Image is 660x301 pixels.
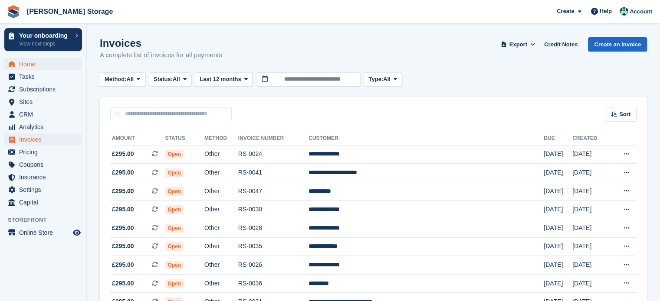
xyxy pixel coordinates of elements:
span: Last 12 months [200,75,241,84]
td: [DATE] [544,145,572,164]
td: RS-0035 [238,237,309,256]
a: Preview store [72,227,82,238]
span: Home [19,58,71,70]
td: [DATE] [572,201,609,219]
span: Sites [19,96,71,108]
td: [DATE] [544,164,572,182]
td: [DATE] [544,182,572,201]
button: Export [499,37,537,52]
th: Due [544,132,572,146]
a: menu [4,121,82,133]
td: RS-0024 [238,145,309,164]
span: Insurance [19,171,71,183]
p: View next steps [19,40,71,48]
span: All [383,75,391,84]
td: [DATE] [544,274,572,293]
span: Pricing [19,146,71,158]
span: Coupons [19,159,71,171]
span: Subscriptions [19,83,71,95]
a: menu [4,83,82,95]
button: Last 12 months [195,72,253,87]
a: Your onboarding View next steps [4,28,82,51]
button: Type: All [364,72,402,87]
a: menu [4,133,82,146]
span: All [127,75,134,84]
img: stora-icon-8386f47178a22dfd0bd8f6a31ec36ba5ce8667c1dd55bd0f319d3a0aa187defe.svg [7,5,20,18]
a: menu [4,171,82,183]
td: Other [204,201,238,219]
td: [DATE] [544,256,572,275]
a: menu [4,108,82,120]
span: Open [165,261,184,269]
th: Invoice Number [238,132,309,146]
a: menu [4,71,82,83]
td: Other [204,145,238,164]
td: [DATE] [572,256,609,275]
td: RS-0028 [238,219,309,238]
td: [DATE] [544,237,572,256]
span: Online Store [19,227,71,239]
span: Open [165,150,184,159]
button: Method: All [100,72,145,87]
span: £295.00 [112,149,134,159]
span: All [173,75,180,84]
h1: Invoices [100,37,222,49]
span: Capital [19,196,71,208]
td: Other [204,164,238,182]
td: [DATE] [572,164,609,182]
a: menu [4,96,82,108]
a: menu [4,159,82,171]
span: £295.00 [112,279,134,288]
span: CRM [19,108,71,120]
a: Create an Invoice [588,37,647,52]
td: RS-0030 [238,201,309,219]
span: Method: [105,75,127,84]
td: [DATE] [572,145,609,164]
span: Status: [154,75,173,84]
td: Other [204,182,238,201]
span: Open [165,224,184,233]
th: Status [165,132,204,146]
td: Other [204,274,238,293]
a: menu [4,184,82,196]
td: [DATE] [572,219,609,238]
span: £295.00 [112,205,134,214]
th: Customer [309,132,544,146]
th: Created [572,132,609,146]
p: Your onboarding [19,32,71,39]
p: A complete list of invoices for all payments [100,50,222,60]
button: Status: All [149,72,191,87]
td: RS-0047 [238,182,309,201]
span: £295.00 [112,223,134,233]
span: Settings [19,184,71,196]
span: Tasks [19,71,71,83]
td: Other [204,256,238,275]
span: Open [165,205,184,214]
span: Export [509,40,527,49]
a: menu [4,196,82,208]
span: Type: [368,75,383,84]
td: Other [204,219,238,238]
th: Method [204,132,238,146]
td: [DATE] [572,237,609,256]
a: menu [4,146,82,158]
span: Help [600,7,612,16]
span: £295.00 [112,187,134,196]
span: £295.00 [112,242,134,251]
td: [DATE] [544,201,572,219]
span: Analytics [19,121,71,133]
span: Create [557,7,574,16]
span: £295.00 [112,260,134,269]
a: [PERSON_NAME] Storage [23,4,116,19]
td: RS-0026 [238,256,309,275]
td: RS-0041 [238,164,309,182]
span: £295.00 [112,168,134,177]
td: Other [204,237,238,256]
span: Open [165,279,184,288]
span: Invoices [19,133,71,146]
span: Account [630,7,652,16]
span: Sort [619,110,630,119]
span: Storefront [8,216,86,224]
td: [DATE] [572,274,609,293]
td: RS-0036 [238,274,309,293]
